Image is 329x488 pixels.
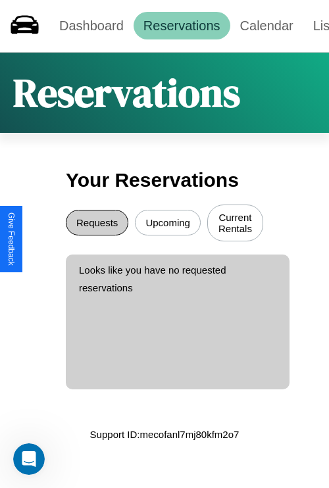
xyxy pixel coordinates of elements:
a: Reservations [134,12,230,39]
p: Support ID: mecofanl7mj80kfm2o7 [90,426,240,443]
p: Looks like you have no requested reservations [79,261,276,297]
iframe: Intercom live chat [13,443,45,475]
h3: Your Reservations [66,162,263,198]
button: Current Rentals [207,205,263,241]
button: Upcoming [135,210,201,235]
a: Calendar [230,12,303,39]
button: Requests [66,210,128,235]
a: Dashboard [49,12,134,39]
h1: Reservations [13,66,240,120]
div: Give Feedback [7,212,16,266]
